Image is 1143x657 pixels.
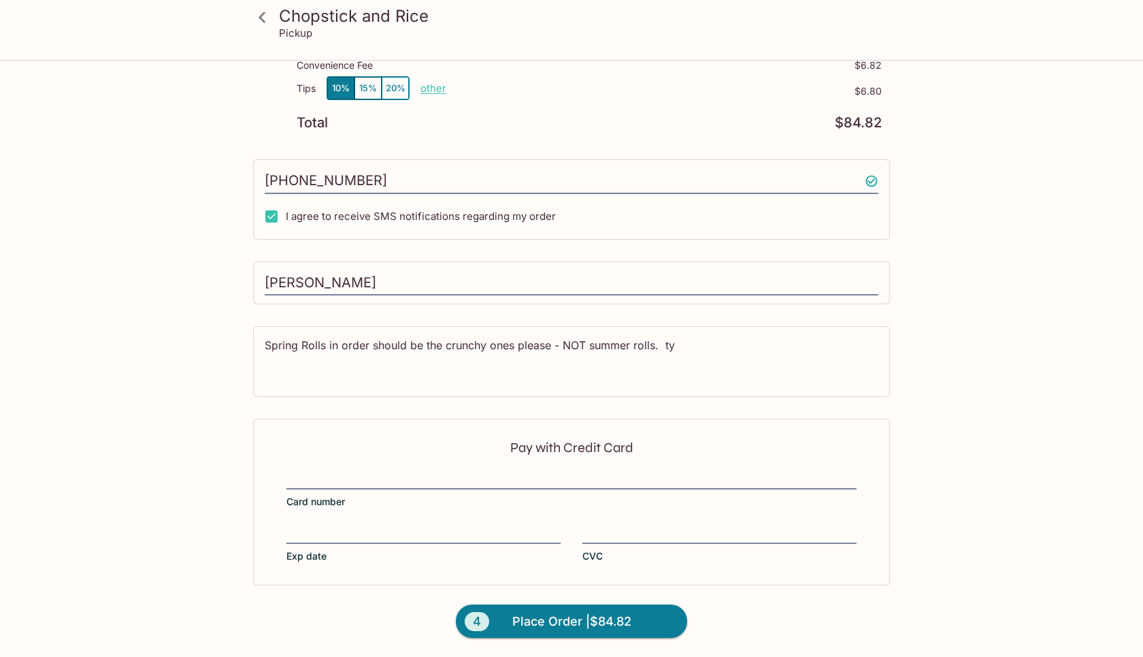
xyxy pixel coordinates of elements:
p: Total [297,116,328,129]
p: Tips [297,83,316,94]
span: Exp date [286,549,327,563]
p: $6.82 [855,60,882,71]
input: Enter first and last name [265,270,878,296]
button: 15% [354,77,382,99]
input: Enter phone number [265,168,878,194]
button: 20% [382,77,409,99]
iframe: Secure expiration date input frame [286,526,561,541]
span: CVC [582,549,603,563]
button: 4Place Order |$84.82 [456,605,687,639]
p: $84.82 [835,116,882,129]
p: Pay with Credit Card [286,441,857,454]
iframe: Secure CVC input frame [582,526,857,541]
p: Convenience Fee [297,60,373,71]
h3: Chopstick and Rice [279,5,887,27]
button: other [420,82,446,95]
span: Place Order | $84.82 [512,611,631,632]
span: I agree to receive SMS notifications regarding my order [286,210,556,223]
p: $6.80 [446,86,882,97]
button: 10% [327,77,354,99]
p: Pickup [279,27,312,39]
span: 4 [465,612,489,631]
textarea: Spring Rolls in order should be the crunchy ones please - NOT summer rolls. ty [265,338,878,385]
iframe: Secure card number input frame [286,472,857,487]
span: Card number [286,495,345,509]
